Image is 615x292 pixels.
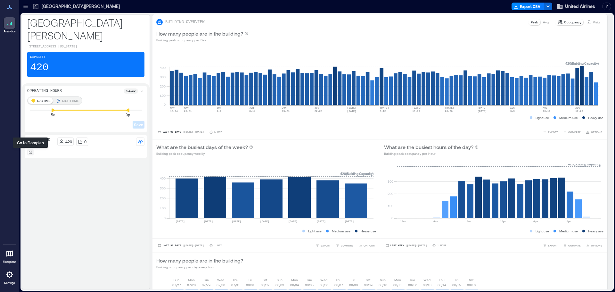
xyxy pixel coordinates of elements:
p: 08/04 [290,282,299,288]
p: Occupancy [564,20,581,25]
p: C10 United Club [27,138,55,148]
p: 0 [84,139,86,144]
text: 6-12 [380,110,386,113]
tspan: 0 [164,216,166,220]
p: [STREET_ADDRESS][US_STATE] [27,44,144,49]
p: 08/09 [364,282,373,288]
p: Heavy use [361,229,376,234]
span: COMPARE [568,244,581,247]
text: [DATE] [316,220,326,223]
p: Wed [217,277,224,282]
text: 4am [433,220,438,223]
p: 08/12 [408,282,417,288]
a: Floorplans [1,246,18,266]
p: Sun [277,277,283,282]
p: Fri [455,277,458,282]
text: JUN [315,106,319,109]
span: OPTIONS [591,244,602,247]
button: Last 90 Days |[DATE]-[DATE] [156,129,205,135]
p: 08/11 [393,282,402,288]
p: [GEOGRAPHIC_DATA][PERSON_NAME] [42,3,120,10]
text: [DATE] [176,220,185,223]
text: 22-28 [315,110,322,113]
p: 08/16 [467,282,476,288]
tspan: 100 [160,94,166,97]
p: [GEOGRAPHIC_DATA][PERSON_NAME] [27,16,144,42]
p: 08/15 [452,282,461,288]
text: 18-24 [170,110,178,113]
p: Wed [320,277,327,282]
p: Sat [263,277,267,282]
tspan: 100 [387,204,393,208]
tspan: 200 [160,196,166,200]
span: EXPORT [321,244,331,247]
p: Tue [203,277,209,282]
text: MAY [170,106,175,109]
button: COMPARE [562,129,582,135]
p: Thu [439,277,445,282]
text: 17-23 [575,110,583,113]
p: Building peak occupancy per Day [156,38,248,43]
button: Last 90 Days |[DATE]-[DATE] [156,242,205,249]
p: How many people are in the building? [156,257,243,264]
button: COMPARE [334,242,355,249]
p: 1 Hour [437,244,447,247]
p: 08/14 [438,282,446,288]
text: [DATE] [478,106,487,109]
p: 08/13 [423,282,431,288]
text: 8pm [567,220,571,223]
span: OPTIONS [364,244,375,247]
tspan: 0 [164,103,166,106]
button: EXPORT [542,129,559,135]
p: 08/07 [334,282,343,288]
p: 1 Day [214,130,222,134]
tspan: 200 [160,84,166,88]
p: Medium use [559,115,578,120]
button: EXPORT [542,242,559,249]
text: 1-7 [217,110,221,113]
text: MAY [184,106,189,109]
tspan: 300 [160,186,166,190]
tspan: 300 [160,75,166,79]
span: United Airlines [565,3,595,10]
p: NIGHTTIME [62,98,79,103]
text: 13-19 [412,110,420,113]
p: Thu [233,277,238,282]
text: [DATE] [345,220,354,223]
button: Export CSV [512,3,544,10]
text: 15-21 [282,110,290,113]
p: 07/29 [202,282,210,288]
p: 08/06 [320,282,328,288]
text: 8am [467,220,471,223]
p: Building peak occupancy per Hour [384,151,479,156]
p: Tue [306,277,312,282]
p: Medium use [559,229,578,234]
p: Light use [536,115,549,120]
span: EXPORT [548,244,558,247]
text: JUN [217,106,221,109]
p: What are the busiest hours of the day? [384,143,473,151]
text: [DATE] [412,106,422,109]
text: 4pm [533,220,538,223]
text: JUN [282,106,287,109]
p: 08/10 [379,282,387,288]
p: How many people are in the building? [156,30,243,38]
p: Mon [188,277,195,282]
p: 08/02 [261,282,269,288]
p: What are the busiest days of the week? [156,143,248,151]
text: 10-16 [543,110,550,113]
button: United Airlines [555,1,597,12]
text: AUG [543,106,547,109]
p: Floorplans [3,260,16,264]
p: Capacity [30,55,45,60]
p: Heavy use [588,115,603,120]
p: Fri [249,277,252,282]
p: Sat [469,277,473,282]
p: Tue [409,277,415,282]
p: Light use [536,229,549,234]
p: Operating Hours [27,88,62,94]
p: Building occupancy per day every hour [156,264,243,270]
p: Analytics [4,29,16,33]
button: OPTIONS [357,242,376,249]
p: Building peak occupancy weekly [156,151,253,156]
